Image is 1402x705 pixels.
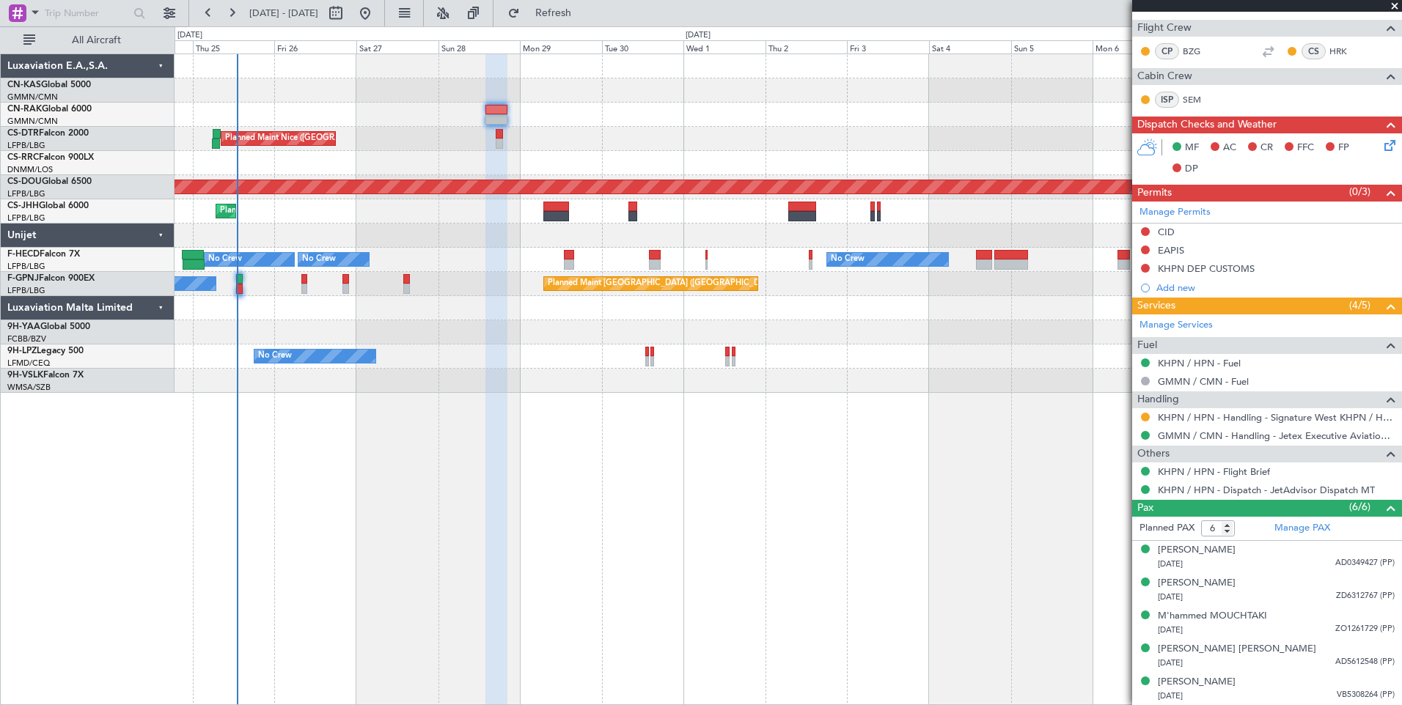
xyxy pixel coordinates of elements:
[1139,318,1213,333] a: Manage Services
[1158,465,1270,478] a: KHPN / HPN - Flight Brief
[1335,557,1395,569] span: AD0349427 (PP)
[7,140,45,151] a: LFPB/LBG
[45,2,129,24] input: Trip Number
[683,40,766,53] div: Wed 1
[7,188,45,199] a: LFPB/LBG
[1158,226,1175,238] div: CID
[274,40,356,53] div: Fri 26
[1158,642,1316,657] div: [PERSON_NAME] [PERSON_NAME]
[258,345,292,367] div: No Crew
[7,322,90,331] a: 9H-YAAGlobal 5000
[1183,45,1216,58] a: BZG
[208,248,242,270] div: No Crew
[38,35,155,45] span: All Aircraft
[1335,656,1395,668] span: AD5612548 (PP)
[7,285,45,296] a: LFPB/LBG
[548,273,779,295] div: Planned Maint [GEOGRAPHIC_DATA] ([GEOGRAPHIC_DATA])
[7,261,45,272] a: LFPB/LBG
[831,248,865,270] div: No Crew
[1158,543,1236,558] div: [PERSON_NAME]
[7,177,42,186] span: CS-DOU
[7,202,89,210] a: CS-JHHGlobal 6000
[7,105,92,114] a: CN-RAKGlobal 6000
[7,322,40,331] span: 9H-YAA
[225,128,389,150] div: Planned Maint Nice ([GEOGRAPHIC_DATA])
[1137,185,1172,202] span: Permits
[1137,298,1175,314] span: Services
[523,8,584,18] span: Refresh
[1336,590,1395,602] span: ZD6312767 (PP)
[7,92,58,103] a: GMMN/CMN
[1274,521,1330,536] a: Manage PAX
[1158,411,1395,424] a: KHPN / HPN - Handling - Signature West KHPN / HPN
[766,40,848,53] div: Thu 2
[501,1,589,25] button: Refresh
[1158,558,1183,569] span: [DATE]
[7,274,39,283] span: F-GPNJ
[1183,93,1216,106] a: SEM
[7,116,58,127] a: GMMN/CMN
[302,248,336,270] div: No Crew
[1302,43,1326,59] div: CS
[1335,623,1395,635] span: ZO1261729 (PP)
[1137,337,1157,354] span: Fuel
[602,40,684,53] div: Tue 30
[356,40,438,53] div: Sat 27
[1158,375,1249,388] a: GMMN / CMN - Fuel
[7,202,39,210] span: CS-JHH
[929,40,1011,53] div: Sat 4
[1329,45,1362,58] a: HRK
[1158,429,1395,442] a: GMMN / CMN - Handling - Jetex Executive Aviation [GEOGRAPHIC_DATA] GMMN / CMN
[1158,591,1183,602] span: [DATE]
[1139,521,1194,536] label: Planned PAX
[1155,43,1179,59] div: CP
[1093,40,1175,53] div: Mon 6
[177,29,202,42] div: [DATE]
[1338,141,1349,155] span: FP
[1260,141,1273,155] span: CR
[1158,576,1236,591] div: [PERSON_NAME]
[7,129,39,138] span: CS-DTR
[7,153,39,162] span: CS-RRC
[7,164,53,175] a: DNMM/LOS
[1223,141,1236,155] span: AC
[7,347,84,355] a: 9H-LPZLegacy 500
[1137,500,1153,517] span: Pax
[7,274,95,283] a: F-GPNJFalcon 900EX
[7,250,40,259] span: F-HECD
[1158,484,1375,496] a: KHPN / HPN - Dispatch - JetAdvisor Dispatch MT
[7,358,50,369] a: LFMD/CEQ
[1011,40,1093,53] div: Sun 5
[7,371,84,380] a: 9H-VSLKFalcon 7X
[1158,657,1183,668] span: [DATE]
[7,153,94,162] a: CS-RRCFalcon 900LX
[1137,446,1170,462] span: Others
[1137,68,1192,85] span: Cabin Crew
[1158,357,1241,369] a: KHPN / HPN - Fuel
[16,29,159,52] button: All Aircraft
[220,200,451,222] div: Planned Maint [GEOGRAPHIC_DATA] ([GEOGRAPHIC_DATA])
[7,105,42,114] span: CN-RAK
[1185,162,1198,177] span: DP
[1158,609,1267,624] div: M'hammed MOUCHTAKI
[847,40,929,53] div: Fri 3
[1349,499,1370,514] span: (6/6)
[1349,184,1370,199] span: (0/3)
[7,81,41,89] span: CN-KAS
[1158,675,1236,690] div: [PERSON_NAME]
[1349,298,1370,313] span: (4/5)
[1337,689,1395,701] span: VB5308264 (PP)
[193,40,275,53] div: Thu 25
[1137,391,1179,408] span: Handling
[520,40,602,53] div: Mon 29
[1158,262,1255,275] div: KHPN DEP CUSTOMS
[7,347,37,355] span: 9H-LPZ
[7,333,46,344] a: FCBB/BZV
[1139,205,1211,220] a: Manage Permits
[249,7,318,20] span: [DATE] - [DATE]
[1297,141,1314,155] span: FFC
[1137,20,1192,37] span: Flight Crew
[1158,690,1183,701] span: [DATE]
[438,40,521,53] div: Sun 28
[7,129,89,138] a: CS-DTRFalcon 2000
